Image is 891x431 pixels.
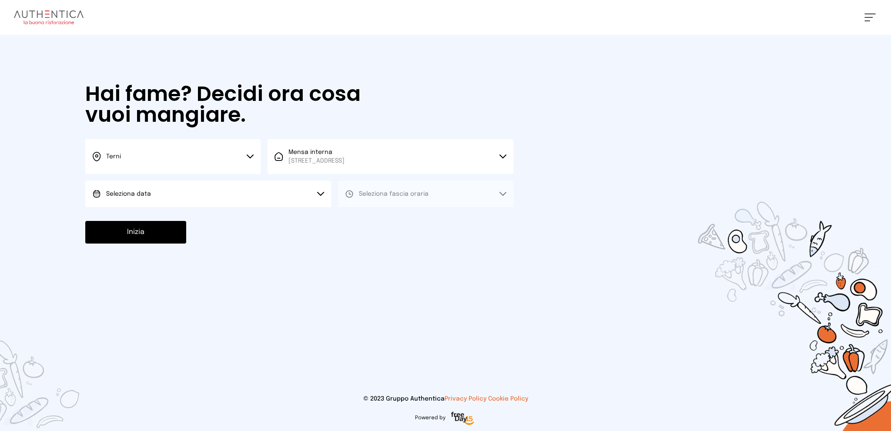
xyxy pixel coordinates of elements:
h1: Hai fame? Decidi ora cosa vuoi mangiare. [85,84,406,125]
button: Terni [85,139,261,174]
button: Seleziona fascia oraria [338,181,513,207]
span: Seleziona data [106,191,151,197]
a: Cookie Policy [488,396,528,402]
p: © 2023 Gruppo Authentica [14,394,877,403]
span: Powered by [415,414,445,421]
span: Terni [106,154,121,160]
img: sticker-selezione-mensa.70a28f7.png [647,152,891,431]
img: logo.8f33a47.png [14,10,84,24]
span: [STREET_ADDRESS] [288,157,345,165]
button: Seleziona data [85,181,331,207]
button: Mensa interna[STREET_ADDRESS] [268,139,513,174]
span: Mensa interna [288,148,345,165]
span: Seleziona fascia oraria [359,191,429,197]
button: Inizia [85,221,186,244]
img: logo-freeday.3e08031.png [449,410,476,428]
a: Privacy Policy [445,396,486,402]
